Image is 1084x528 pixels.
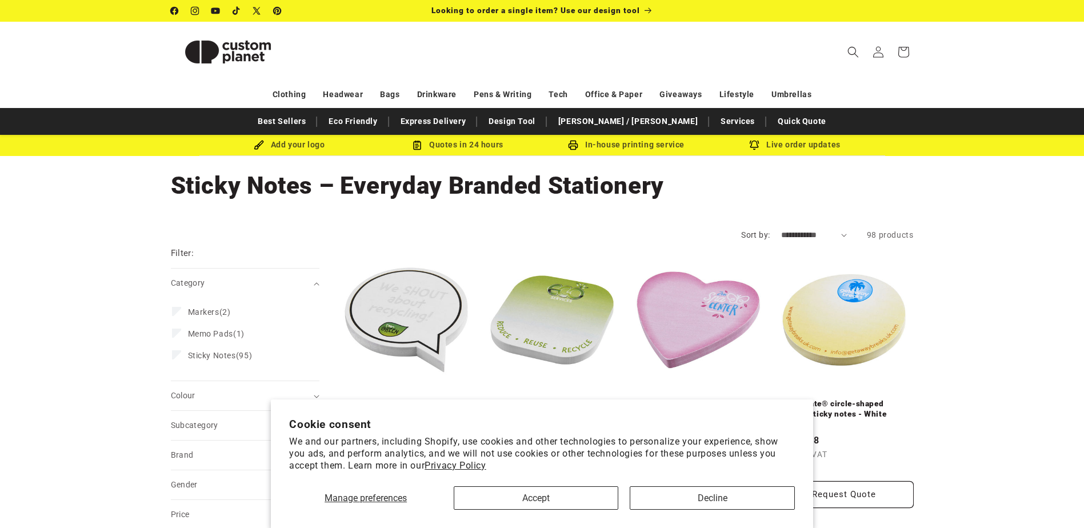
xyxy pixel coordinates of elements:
[323,111,383,131] a: Eco Friendly
[417,85,457,105] a: Drinkware
[205,138,374,152] div: Add your logo
[252,111,311,131] a: Best Sellers
[474,85,531,105] a: Pens & Writing
[289,436,795,471] p: We and our partners, including Shopify, use cookies and other technologies to personalize your ex...
[171,278,205,287] span: Category
[171,411,319,440] summary: Subcategory (0 selected)
[171,247,194,260] h2: Filter:
[273,85,306,105] a: Clothing
[171,391,195,400] span: Colour
[715,111,761,131] a: Services
[171,26,285,78] img: Custom Planet
[171,510,190,519] span: Price
[289,418,795,431] h2: Cookie consent
[188,350,253,361] span: (95)
[431,6,640,15] span: Looking to order a single item? Use our design tool
[395,111,472,131] a: Express Delivery
[585,85,642,105] a: Office & Paper
[188,329,245,339] span: (1)
[841,39,866,65] summary: Search
[549,85,567,105] a: Tech
[630,486,794,510] button: Decline
[380,85,399,105] a: Bags
[568,140,578,150] img: In-house printing
[171,170,914,201] h1: Sticky Notes – Everyday Branded Stationery
[867,230,914,239] span: 98 products
[553,111,703,131] a: [PERSON_NAME] / [PERSON_NAME]
[289,486,442,510] button: Manage preferences
[254,140,264,150] img: Brush Icon
[711,138,879,152] div: Live order updates
[171,450,194,459] span: Brand
[774,481,914,508] button: Request Quote
[659,85,702,105] a: Giveaways
[483,111,541,131] a: Design Tool
[719,85,754,105] a: Lifestyle
[323,85,363,105] a: Headwear
[171,480,198,489] span: Gender
[749,140,759,150] img: Order updates
[325,493,407,503] span: Manage preferences
[171,441,319,470] summary: Brand (0 selected)
[412,140,422,150] img: Order Updates Icon
[188,351,236,360] span: Sticky Notes
[166,22,289,82] a: Custom Planet
[188,307,231,317] span: (2)
[425,460,486,471] a: Privacy Policy
[171,381,319,410] summary: Colour (0 selected)
[774,399,914,419] a: Sticky-Mate® circle-shaped recycled sticky notes - White
[741,230,770,239] label: Sort by:
[772,111,832,131] a: Quick Quote
[188,329,233,338] span: Memo Pads
[171,421,218,430] span: Subcategory
[771,85,811,105] a: Umbrellas
[188,307,219,317] span: Markers
[171,470,319,499] summary: Gender (0 selected)
[374,138,542,152] div: Quotes in 24 hours
[171,269,319,298] summary: Category (0 selected)
[542,138,711,152] div: In-house printing service
[454,486,618,510] button: Accept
